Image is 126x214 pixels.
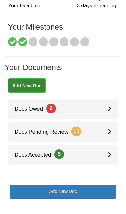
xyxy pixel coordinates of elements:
div: Your Deadline [8,2,116,10]
span: Docs Accepted [8,152,64,158]
h1: Your Milestones [8,23,116,38]
span: Docs Pending Review [8,129,81,135]
a: Docs Pending Review11 [8,122,118,142]
span: 2 [46,104,56,113]
span: 11 [71,127,81,136]
h1: Your Documents [5,63,121,78]
a: Docs Accepted5 [8,145,118,165]
a: Add New Doc [10,185,116,199]
a: Docs Owed2 [8,99,118,119]
span: 5 [54,149,64,159]
span: 3 days remaining [77,2,116,10]
a: Add New Doc [8,78,46,93]
span: Docs Owed [8,106,56,112]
